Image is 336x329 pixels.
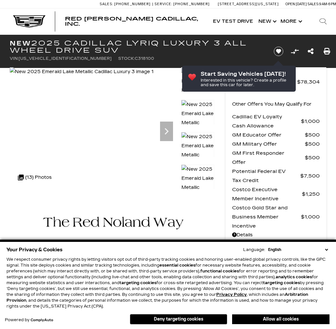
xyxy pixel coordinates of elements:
[65,16,198,27] span: Red [PERSON_NAME] Cadillac, Inc.
[305,153,320,162] span: $500
[232,130,320,139] a: GM Educator Offer $500
[302,190,320,199] span: $1,250
[290,46,300,56] button: Compare vehicle
[276,275,312,279] strong: analytics cookies
[130,314,227,324] button: Deny targeting cookies
[160,122,173,141] div: Next
[232,149,305,167] span: GM First Responder Offer
[305,139,320,149] span: $500
[232,139,320,149] a: GM Military Offer $500
[232,77,297,86] span: MSRP
[297,77,320,86] span: $78,304
[210,8,256,34] a: EV Test Drive
[232,167,300,185] span: Potential Federal EV Tax Credit
[232,139,305,149] span: GM Military Offer
[232,230,320,240] a: Details
[159,263,195,268] strong: essential cookies
[10,40,264,54] h1: 2025 Cadillac LYRIQ Luxury 3 All Wheel Drive SUV
[278,8,304,34] button: More
[114,2,151,6] span: [PHONE_NUMBER]
[181,67,215,123] img: New 2025 Emerald Lake Metallic Cadillac Luxury 3 image 1
[300,171,320,180] span: $7,500
[256,8,278,34] a: New
[6,257,330,309] p: We respect consumer privacy rights by letting visitors opt out of third-party tracking cookies an...
[181,164,215,220] img: New 2025 Emerald Lake Metallic Cadillac Luxury 3 image 4
[181,132,215,187] img: New 2025 Emerald Lake Metallic Cadillac Luxury 3 image 3
[232,203,320,230] a: Costco Gold Star and Business Member Incentive $1,000
[308,47,314,56] a: Share this New 2025 Cadillac LYRIQ Luxury 3 All Wheel Drive SUV
[6,245,63,254] span: Your Privacy & Cookies
[232,203,301,230] span: Costco Gold Star and Business Member Incentive
[307,2,319,6] span: Sales:
[271,46,286,57] button: Save vehicle
[232,314,330,324] button: Allow all cookies
[324,47,330,56] a: Print this New 2025 Cadillac LYRIQ Luxury 3 All Wheel Drive SUV
[15,170,55,185] div: (13) Photos
[305,130,320,139] span: $500
[232,100,312,109] p: Other Offers You May Qualify For
[232,167,320,185] a: Potential Federal EV Tax Credit $7,500
[232,112,320,130] a: Cadillac EV Loyalty Cash Allowance $1,000
[118,56,135,61] span: Stock:
[232,112,301,130] span: Cadillac EV Loyalty Cash Allowance
[200,269,239,273] strong: functional cookies
[232,185,320,203] a: Costco Executive Member Incentive $1,250
[285,2,307,6] span: Open [DATE]
[65,16,204,27] a: Red [PERSON_NAME] Cadillac, Inc.
[100,2,113,6] span: Sales:
[181,100,215,155] img: New 2025 Emerald Lake Metallic Cadillac Luxury 3 image 2
[135,56,154,61] span: C318100
[267,247,330,253] select: Language Select
[173,2,210,6] span: [PHONE_NUMBER]
[301,212,320,221] span: $1,000
[155,2,172,6] span: Service:
[19,56,112,61] span: [US_VEHICLE_IDENTIFICATION_NUMBER]
[31,318,53,322] a: ComplyAuto
[263,281,300,285] strong: targeting cookies
[10,56,19,61] span: VIN:
[319,2,336,6] span: 9 AM-6 PM
[232,130,305,139] span: GM Educator Offer
[119,281,156,285] strong: targeting cookies
[13,15,45,28] img: Cadillac Dark Logo with Cadillac White Text
[152,2,211,6] a: Service: [PHONE_NUMBER]
[5,318,53,322] div: Powered by
[10,39,31,47] strong: New
[232,77,320,86] a: MSRP $78,304
[232,185,302,203] span: Costco Executive Member Incentive
[216,292,247,297] a: Privacy Policy
[218,2,279,6] a: [STREET_ADDRESS][US_STATE]
[100,2,152,6] a: Sales: [PHONE_NUMBER]
[301,117,320,126] span: $1,000
[10,67,154,76] img: New 2025 Emerald Lake Metallic Cadillac Luxury 3 image 1
[243,248,265,252] div: Language:
[232,149,320,167] a: GM First Responder Offer $500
